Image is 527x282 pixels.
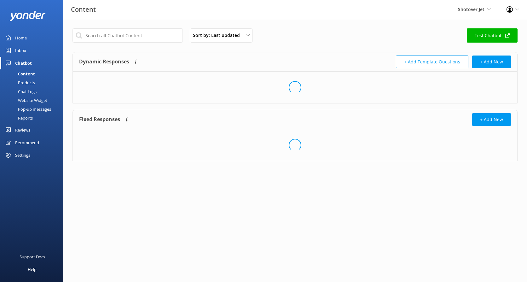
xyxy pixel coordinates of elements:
a: Test Chatbot [467,28,518,43]
button: + Add New [472,113,511,126]
a: Website Widget [4,96,63,105]
div: Website Widget [4,96,47,105]
span: Shotover Jet [458,6,484,12]
h4: Fixed Responses [79,113,120,126]
a: Reports [4,114,63,122]
input: Search all Chatbot Content [72,28,183,43]
div: Help [28,263,37,276]
div: Reviews [15,124,30,136]
button: + Add New [472,56,511,68]
div: Recommend [15,136,39,149]
div: Home [15,32,27,44]
div: Chatbot [15,57,32,69]
span: Sort by: Last updated [193,32,244,39]
h3: Content [71,4,96,15]
a: Chat Logs [4,87,63,96]
a: Pop-up messages [4,105,63,114]
div: Products [4,78,35,87]
div: Settings [15,149,30,162]
div: Support Docs [20,250,45,263]
div: Inbox [15,44,26,57]
img: yonder-white-logo.png [9,11,46,21]
div: Pop-up messages [4,105,51,114]
div: Reports [4,114,33,122]
button: + Add Template Questions [396,56,468,68]
div: Chat Logs [4,87,37,96]
a: Content [4,69,63,78]
div: Content [4,69,35,78]
a: Products [4,78,63,87]
h4: Dynamic Responses [79,56,129,68]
